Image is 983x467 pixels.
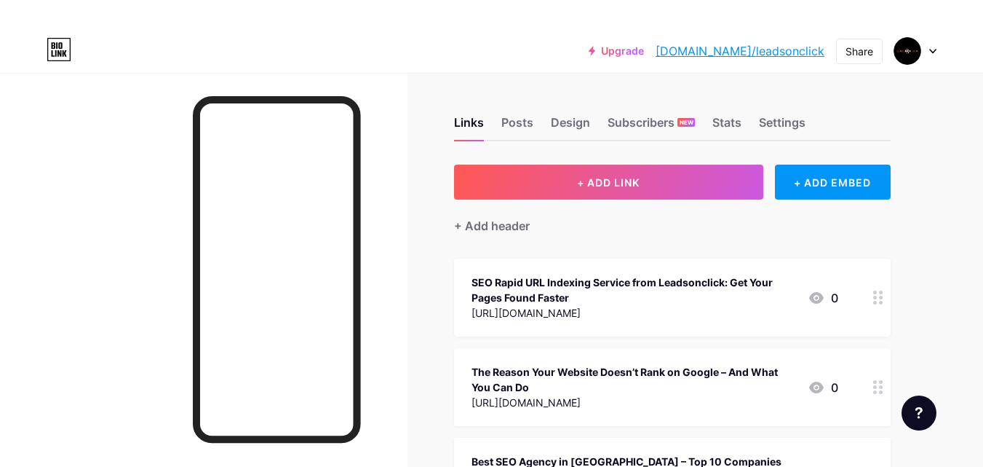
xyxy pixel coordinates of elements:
img: leadsonclick [894,37,921,65]
a: [DOMAIN_NAME]/leadsonclick [656,42,824,60]
div: [URL][DOMAIN_NAME] [471,305,796,321]
div: Links [454,114,484,140]
button: + ADD LINK [454,165,763,200]
div: Subscribers [608,114,695,140]
div: Design [551,114,590,140]
div: The Reason Your Website Doesn’t Rank on Google – And What You Can Do [471,364,796,395]
span: NEW [680,118,693,127]
div: [URL][DOMAIN_NAME] [471,395,796,410]
div: Share [845,44,873,59]
div: + ADD EMBED [775,165,891,200]
div: SEO Rapid URL Indexing Service from Leadsonclick: Get Your Pages Found Faster [471,275,796,305]
div: Settings [759,114,805,140]
span: + ADD LINK [577,176,640,189]
div: Posts [501,114,533,140]
div: Stats [712,114,741,140]
div: + Add header [454,217,530,235]
div: 0 [808,289,838,307]
a: Upgrade [589,45,644,57]
div: 0 [808,379,838,396]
